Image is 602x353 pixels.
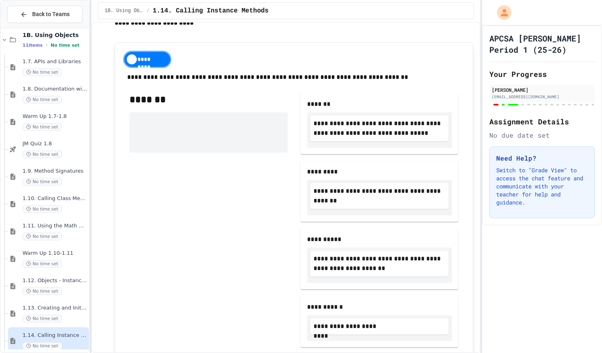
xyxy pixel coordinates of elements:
span: No time set [23,96,62,103]
span: 1.7. APIs and Libraries [23,58,87,65]
div: [PERSON_NAME] [492,86,592,93]
h2: Your Progress [489,68,595,80]
h3: Need Help? [496,153,588,163]
span: 1B. Using Objects [105,8,143,14]
span: 1.10. Calling Class Methods [23,195,87,202]
h2: Assignment Details [489,116,595,127]
span: 1.14. Calling Instance Methods [153,6,268,16]
div: No due date set [489,130,595,140]
span: No time set [23,287,62,295]
span: 1.12. Objects - Instances of Classes [23,277,87,284]
div: My Account [489,3,513,22]
span: No time set [23,260,62,268]
span: Back to Teams [32,10,70,19]
span: JM Quiz 1.8 [23,140,87,147]
span: 1.14. Calling Instance Methods [23,332,87,339]
span: 1B. Using Objects [23,31,87,39]
span: 1.11. Using the Math Class [23,223,87,229]
span: No time set [23,68,62,76]
span: No time set [23,151,62,158]
div: [EMAIL_ADDRESS][DOMAIN_NAME] [492,94,592,100]
p: Switch to "Grade View" to access the chat feature and communicate with your teacher for help and ... [496,166,588,206]
span: No time set [23,233,62,240]
span: No time set [23,205,62,213]
span: No time set [51,43,80,48]
span: Warm Up 1.7-1.8 [23,113,87,120]
span: No time set [23,123,62,131]
span: • [46,42,47,48]
span: 1.9. Method Signatures [23,168,87,175]
span: No time set [23,342,62,350]
span: 1.8. Documentation with Comments and Preconditions [23,86,87,93]
h1: APCSA [PERSON_NAME] Period 1 (25-26) [489,33,595,55]
span: / [146,8,149,14]
span: 11 items [23,43,43,48]
span: No time set [23,178,62,186]
span: No time set [23,315,62,322]
span: Warm Up 1.10-1.11 [23,250,87,257]
span: 1.13. Creating and Initializing Objects: Constructors [23,305,87,312]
